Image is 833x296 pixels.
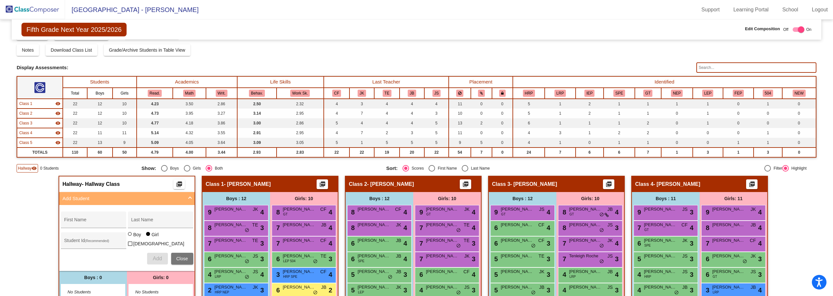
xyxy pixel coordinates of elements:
[59,205,195,271] div: Add Student
[754,118,782,128] td: 0
[635,128,661,138] td: 2
[183,90,196,97] button: Math
[400,88,424,99] th: Jenny Bates
[693,88,723,99] th: Limited English Proficient
[435,165,457,171] div: First Name
[374,99,400,109] td: 4
[224,181,271,187] span: - [PERSON_NAME]
[173,99,206,109] td: 3.50
[763,90,773,97] button: 504
[492,99,513,109] td: 0
[746,179,758,189] button: Print Students Details
[782,128,816,138] td: 0
[237,148,277,157] td: 2.93
[17,138,63,148] td: Hidden teacher - Apparito
[137,138,173,148] td: 5.09
[661,99,693,109] td: 1
[635,99,661,109] td: 1
[661,128,693,138] td: 0
[489,192,556,205] div: Boys : 12
[206,138,238,148] td: 3.64
[400,148,424,157] td: 20
[754,109,782,118] td: 0
[171,253,193,264] button: Close
[569,206,602,212] span: [PERSON_NAME]
[22,47,34,53] span: Notes
[113,118,137,128] td: 10
[173,148,206,157] td: 4.00
[545,109,575,118] td: 1
[113,138,137,148] td: 9
[604,88,635,99] th: IEP Speech Only
[723,118,754,128] td: 0
[253,206,258,213] span: JK
[513,128,545,138] td: 4
[424,99,449,109] td: 4
[777,5,803,15] a: School
[460,179,471,189] button: Print Students Details
[432,90,441,97] button: JS
[63,76,137,88] th: Students
[603,179,614,189] button: Print Students Details
[671,90,683,97] button: NEP
[137,148,173,157] td: 4.79
[471,109,492,118] td: 0
[349,181,367,187] span: Class 2
[349,138,374,148] td: 1
[270,192,338,205] div: Girls: 10
[501,206,533,212] span: [PERSON_NAME]
[400,109,424,118] td: 4
[635,181,653,187] span: Class 4
[109,47,185,53] span: Grade/Archive Students in Table View
[324,118,350,128] td: 5
[104,44,191,56] button: Grade/Archive Students in Table View
[424,128,449,138] td: 5
[46,44,97,56] button: Download Class List
[65,5,198,15] span: [GEOGRAPHIC_DATA] - [PERSON_NAME]
[492,148,513,157] td: 0
[468,165,490,171] div: Last Name
[290,90,310,97] button: Work Sk.
[64,240,123,246] input: Student Id
[324,109,350,118] td: 4
[32,166,37,171] mat-icon: visibility
[168,165,179,171] div: Boys
[576,99,604,109] td: 2
[173,109,206,118] td: 3.95
[576,148,604,157] td: 6
[643,90,652,97] button: GT
[635,109,661,118] td: 1
[19,101,32,107] span: Class 1
[424,138,449,148] td: 5
[462,181,470,190] mat-icon: picture_as_pdf
[723,88,754,99] th: Fluent English Proficient
[148,90,162,97] button: Read.
[492,88,513,99] th: Keep with teacher
[513,118,545,128] td: 6
[202,192,270,205] div: Boys : 12
[349,128,374,138] td: 7
[59,192,195,205] mat-expansion-panel-header: Add Student
[277,118,324,128] td: 2.86
[395,206,401,213] span: CF
[782,138,816,148] td: 0
[349,148,374,157] td: 22
[17,99,63,109] td: Hidden teacher - Whitcomb
[173,118,206,128] td: 4.18
[113,99,137,109] td: 10
[754,88,782,99] th: 504 Plan
[584,90,594,97] button: IEP
[408,90,416,97] button: JB
[426,206,458,212] span: [PERSON_NAME]
[400,99,424,109] td: 4
[153,256,162,261] span: Add
[277,148,324,157] td: 2.83
[608,206,613,213] span: JB
[17,128,63,138] td: Hidden teacher - Carlson
[471,148,492,157] td: 7
[400,138,424,148] td: 5
[696,5,725,15] a: Support
[237,118,277,128] td: 3.00
[754,99,782,109] td: 1
[545,88,575,99] th: Low Concern READ Plan/Watch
